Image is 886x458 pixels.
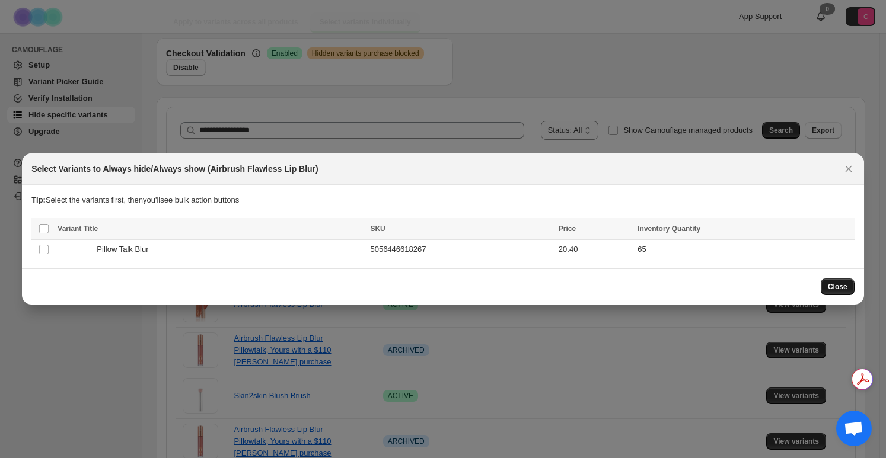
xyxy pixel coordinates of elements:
[828,282,847,292] span: Close
[638,225,700,233] span: Inventory Quantity
[836,411,872,446] div: Open chat
[555,240,634,260] td: 20.40
[31,194,854,206] p: Select the variants first, then you'll see bulk action buttons
[58,225,98,233] span: Variant Title
[559,225,576,233] span: Price
[370,225,385,233] span: SKU
[31,163,318,175] h2: Select Variants to Always hide/Always show (Airbrush Flawless Lip Blur)
[840,161,857,177] button: Close
[821,278,855,295] button: Close
[634,240,854,260] td: 65
[366,240,554,260] td: 5056446618267
[31,196,46,204] strong: Tip:
[97,244,155,255] span: Pillow Talk Blur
